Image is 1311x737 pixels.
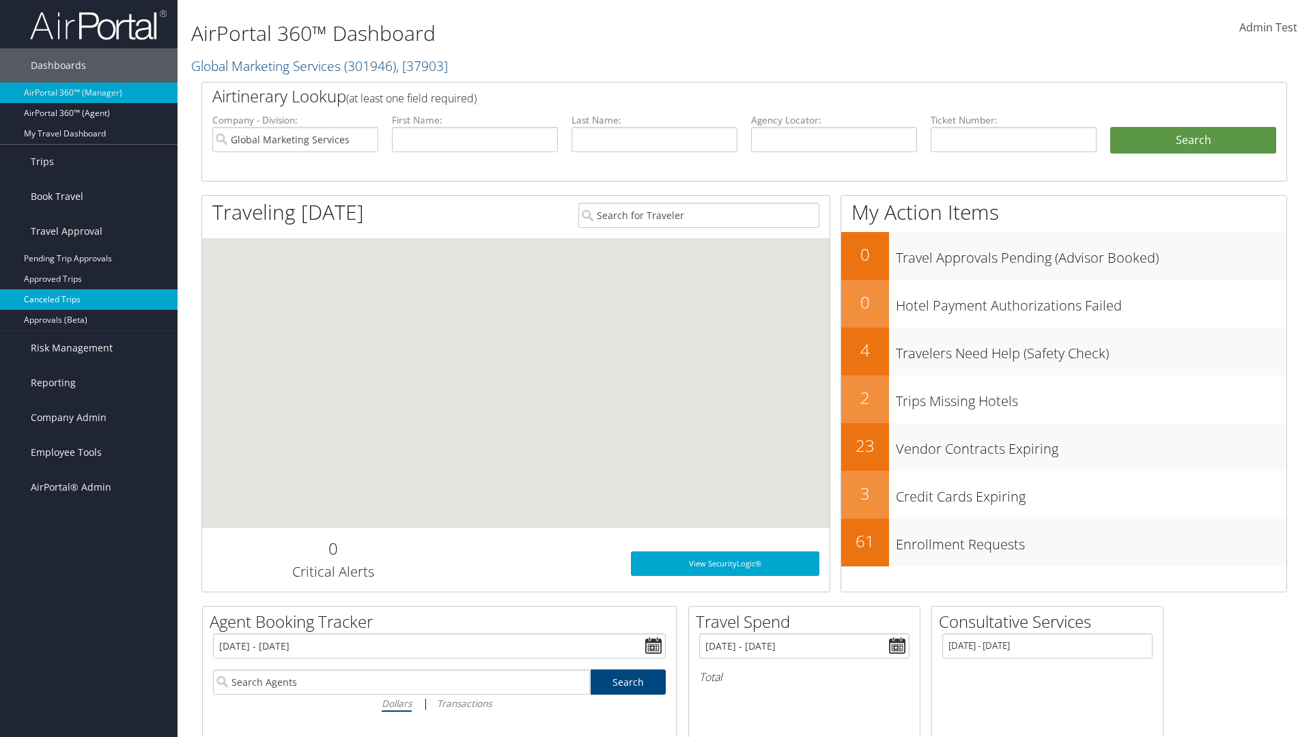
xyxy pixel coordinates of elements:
h1: AirPortal 360™ Dashboard [191,19,929,48]
h3: Travel Approvals Pending (Advisor Booked) [896,242,1286,268]
i: Dollars [382,697,412,710]
span: Employee Tools [31,435,102,469]
h1: My Action Items [841,198,1286,227]
span: Trips [31,145,54,179]
a: 23Vendor Contracts Expiring [841,423,1286,471]
span: ( 301946 ) [344,57,396,75]
h3: Enrollment Requests [896,528,1286,554]
label: Last Name: [572,113,737,127]
h3: Critical Alerts [212,562,453,581]
div: | [213,695,666,712]
span: Travel Approval [31,214,102,248]
span: Admin Test [1239,20,1297,35]
a: 3Credit Cards Expiring [841,471,1286,519]
h2: 0 [841,291,889,314]
h2: 23 [841,434,889,457]
input: Search for Traveler [578,203,819,228]
h2: Airtinerary Lookup [212,85,1186,108]
span: Company Admin [31,401,107,435]
h3: Vendor Contracts Expiring [896,433,1286,459]
span: Book Travel [31,179,83,214]
label: Agency Locator: [751,113,917,127]
h6: Total [699,669,910,684]
i: Transactions [437,697,492,710]
a: 4Travelers Need Help (Safety Check) [841,328,1286,375]
h2: 3 [841,482,889,505]
h2: Agent Booking Tracker [210,610,676,633]
button: Search [1110,127,1276,154]
h2: Consultative Services [939,610,1163,633]
a: 0Travel Approvals Pending (Advisor Booked) [841,232,1286,280]
span: (at least one field required) [346,91,477,106]
a: Search [591,669,666,695]
span: AirPortal® Admin [31,470,111,504]
a: 2Trips Missing Hotels [841,375,1286,423]
h3: Trips Missing Hotels [896,385,1286,411]
a: 0Hotel Payment Authorizations Failed [841,280,1286,328]
h1: Traveling [DATE] [212,198,364,227]
span: Risk Management [31,331,113,365]
label: Ticket Number: [931,113,1097,127]
h2: 4 [841,338,889,362]
a: Global Marketing Services [191,57,448,75]
h3: Travelers Need Help (Safety Check) [896,337,1286,363]
h2: 61 [841,530,889,553]
span: , [ 37903 ] [396,57,448,75]
h2: Travel Spend [696,610,920,633]
a: 61Enrollment Requests [841,519,1286,566]
label: Company - Division: [212,113,378,127]
span: Dashboards [31,48,86,83]
a: View SecurityLogic® [631,551,819,576]
h2: 0 [212,537,453,560]
img: airportal-logo.png [30,9,167,41]
h3: Credit Cards Expiring [896,480,1286,506]
h2: 2 [841,386,889,409]
input: Search Agents [213,669,590,695]
span: Reporting [31,366,76,400]
h2: 0 [841,243,889,266]
a: Admin Test [1239,7,1297,49]
h3: Hotel Payment Authorizations Failed [896,289,1286,315]
label: First Name: [392,113,558,127]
